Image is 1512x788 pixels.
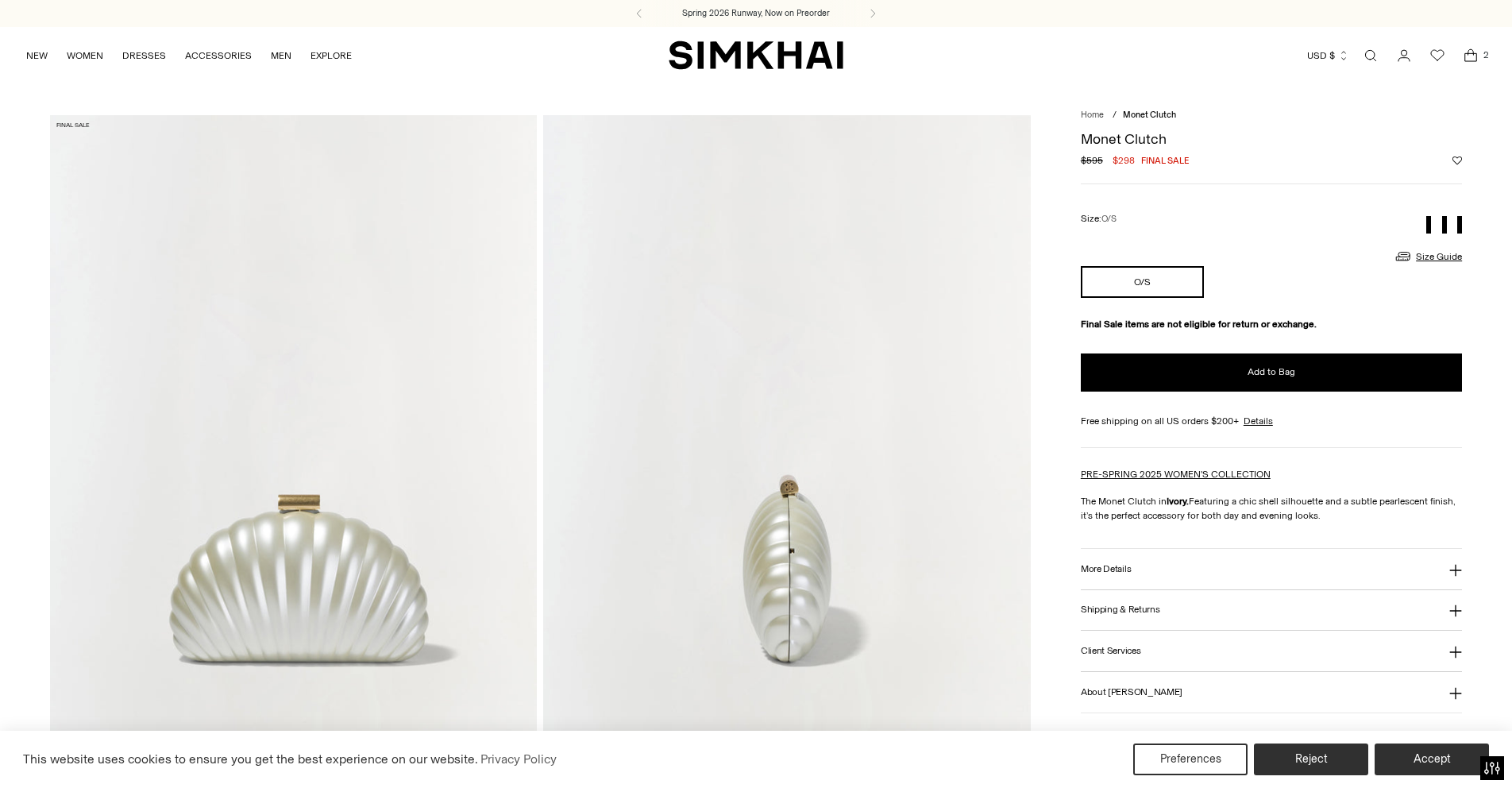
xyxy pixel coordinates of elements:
[1081,319,1317,330] strong: Final Sale items are not eligible for return or exchange.
[1307,38,1349,73] button: USD $
[67,38,103,73] a: WOMEN
[23,751,478,767] span: This website uses cookies to ensure you get the best experience on our website.
[1081,211,1117,226] label: Size:
[1421,40,1453,71] a: Wishlist
[1081,110,1104,120] a: Home
[682,7,830,20] a: Spring 2026 Runway, Now on Preorder
[1081,353,1462,392] button: Add to Bag
[1101,214,1117,224] span: O/S
[1355,40,1387,71] a: Open search modal
[26,38,48,73] a: NEW
[122,38,166,73] a: DRESSES
[271,38,291,73] a: MEN
[185,38,252,73] a: ACCESSORIES
[1123,110,1176,120] span: Monet Clutch
[1248,365,1295,379] span: Add to Bag
[1479,48,1493,62] span: 2
[478,747,559,771] a: Privacy Policy (opens in a new tab)
[310,38,352,73] a: EXPLORE
[1081,109,1462,122] nav: breadcrumbs
[1081,590,1462,631] button: Shipping & Returns
[1133,744,1248,775] button: Preferences
[1081,496,1456,521] span: Featuring a chic shell silhouette and a subtle pearlescent finish, it’s the perfect accessory for...
[1081,414,1462,428] div: Free shipping on all US orders $200+
[1388,40,1420,71] a: Go to the account page
[1081,469,1271,480] a: PRE-SPRING 2025 WOMEN'S COLLECTION
[1452,156,1462,165] button: Add to Wishlist
[1113,109,1117,122] div: /
[1167,496,1189,507] strong: Ivory.
[1081,605,1160,615] h3: Shipping & Returns
[1081,672,1462,713] button: About [PERSON_NAME]
[1081,266,1204,298] button: O/S
[1455,40,1487,71] a: Open cart modal
[1081,631,1462,671] button: Client Services
[1244,414,1273,428] a: Details
[1375,744,1489,775] button: Accept
[1081,549,1462,589] button: More Details
[1081,687,1182,697] h3: About [PERSON_NAME]
[1081,564,1131,574] h3: More Details
[1113,153,1135,168] span: $298
[1081,153,1103,168] s: $595
[1081,646,1141,656] h3: Client Services
[1081,494,1462,523] p: The Monet Clutch in
[1081,132,1462,146] h1: Monet Clutch
[1254,744,1368,775] button: Reject
[1394,246,1462,266] a: Size Guide
[669,40,843,71] a: SIMKHAI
